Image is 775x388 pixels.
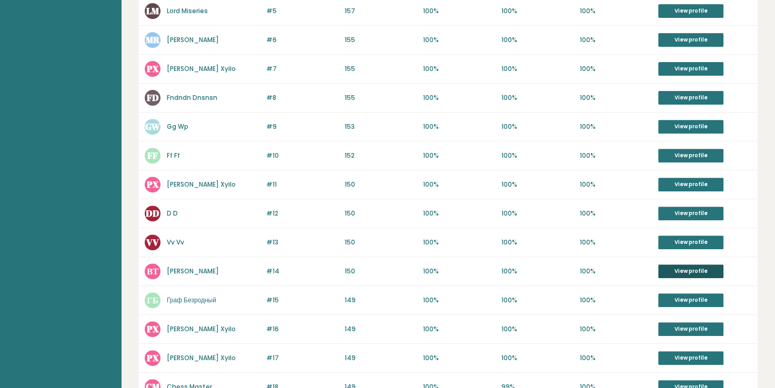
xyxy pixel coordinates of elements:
[501,151,573,160] p: 100%
[266,122,338,131] p: #9
[146,323,159,335] text: PX
[167,267,219,275] a: [PERSON_NAME]
[266,238,338,247] p: #13
[423,180,495,189] p: 100%
[147,265,158,277] text: ВТ
[423,93,495,103] p: 100%
[345,324,417,334] p: 149
[266,180,338,189] p: #11
[266,353,338,363] p: #17
[658,322,723,336] a: View profile
[146,178,159,190] text: PX
[266,324,338,334] p: #16
[167,295,216,304] a: Граф Безродный
[423,324,495,334] p: 100%
[266,6,338,16] p: #5
[580,238,652,247] p: 100%
[423,238,495,247] p: 100%
[580,209,652,218] p: 100%
[146,63,159,75] text: PX
[167,35,219,44] a: [PERSON_NAME]
[423,151,495,160] p: 100%
[501,324,573,334] p: 100%
[266,209,338,218] p: #12
[423,64,495,74] p: 100%
[501,122,573,131] p: 100%
[658,351,723,365] a: View profile
[658,236,723,249] a: View profile
[580,324,652,334] p: 100%
[345,151,417,160] p: 152
[501,6,573,16] p: 100%
[423,267,495,276] p: 100%
[501,238,573,247] p: 100%
[423,353,495,363] p: 100%
[345,180,417,189] p: 150
[423,295,495,305] p: 100%
[167,324,236,333] a: [PERSON_NAME] Xyilo
[266,267,338,276] p: #14
[658,62,723,76] a: View profile
[167,122,188,131] a: Gg Wp
[580,353,652,363] p: 100%
[658,293,723,307] a: View profile
[580,93,652,103] p: 100%
[146,352,159,364] text: PX
[167,93,217,102] a: Fndndn Dnsnsn
[345,267,417,276] p: 150
[658,149,723,162] a: View profile
[580,6,652,16] p: 100%
[146,34,160,46] text: MR
[423,209,495,218] p: 100%
[145,120,160,132] text: GW
[266,93,338,103] p: #8
[501,353,573,363] p: 100%
[345,209,417,218] p: 150
[580,295,652,305] p: 100%
[147,149,158,161] text: FF
[167,238,184,247] a: Vv Vv
[167,6,208,15] a: Lord Miseries
[580,35,652,45] p: 100%
[167,151,180,160] a: Ff Ff
[501,64,573,74] p: 100%
[501,35,573,45] p: 100%
[501,295,573,305] p: 100%
[580,122,652,131] p: 100%
[167,180,236,189] a: [PERSON_NAME] Xyilo
[266,35,338,45] p: #6
[423,122,495,131] p: 100%
[658,33,723,47] a: View profile
[266,64,338,74] p: #7
[658,120,723,134] a: View profile
[580,151,652,160] p: 100%
[146,5,159,17] text: LM
[501,180,573,189] p: 100%
[580,180,652,189] p: 100%
[167,64,236,73] a: [PERSON_NAME] Xyilo
[167,209,178,218] a: D D
[266,151,338,160] p: #10
[580,64,652,74] p: 100%
[423,35,495,45] p: 100%
[345,64,417,74] p: 155
[167,353,236,362] a: [PERSON_NAME] Xyilo
[423,6,495,16] p: 100%
[146,236,159,248] text: VV
[658,207,723,220] a: View profile
[345,6,417,16] p: 157
[658,178,723,191] a: View profile
[345,35,417,45] p: 155
[345,238,417,247] p: 150
[501,267,573,276] p: 100%
[345,353,417,363] p: 149
[146,207,159,219] text: DD
[345,122,417,131] p: 153
[658,264,723,278] a: View profile
[266,295,338,305] p: #15
[147,294,158,306] text: ГБ
[501,209,573,218] p: 100%
[345,93,417,103] p: 155
[345,295,417,305] p: 149
[658,91,723,105] a: View profile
